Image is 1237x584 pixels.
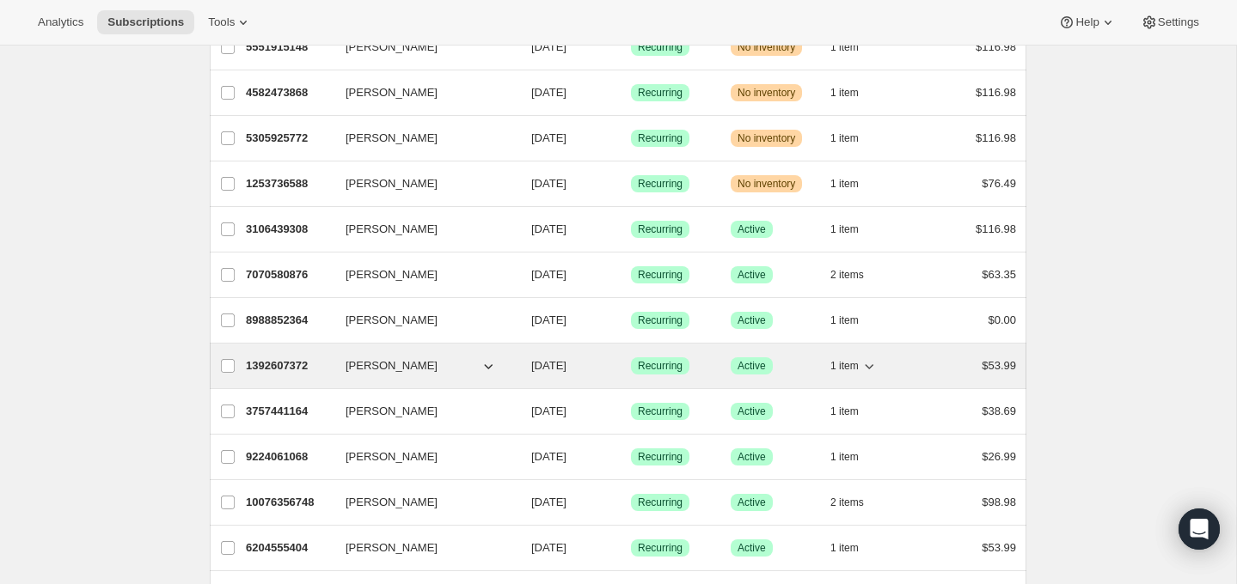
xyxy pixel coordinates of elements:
button: [PERSON_NAME] [335,443,507,471]
span: [PERSON_NAME] [346,221,438,238]
span: Subscriptions [107,15,184,29]
span: Recurring [638,313,683,327]
span: [PERSON_NAME] [346,494,438,511]
div: 1392607372[PERSON_NAME][DATE]SuccessRecurringSuccessActive1 item$53.99 [246,354,1016,378]
p: 5305925772 [246,130,332,147]
div: 4582473868[PERSON_NAME][DATE]SuccessRecurringWarningNo inventory1 item$116.98 [246,81,1016,105]
div: Open Intercom Messenger [1179,508,1220,550]
span: Recurring [638,177,683,191]
span: [DATE] [531,268,566,281]
span: $0.00 [988,313,1016,326]
p: 8988852364 [246,312,332,329]
p: 4582473868 [246,84,332,101]
p: 1392607372 [246,357,332,374]
button: [PERSON_NAME] [335,79,507,106]
button: Analytics [28,10,94,34]
span: Recurring [638,131,683,145]
div: 3757441164[PERSON_NAME][DATE]SuccessRecurringSuccessActive1 item$38.69 [246,399,1016,423]
button: 1 item [830,217,878,241]
span: $116.98 [976,40,1016,53]
span: [DATE] [531,222,566,235]
p: 9224061068 [246,448,332,465]
button: Settings [1130,10,1209,34]
span: 1 item [830,86,859,100]
span: [DATE] [531,313,566,326]
button: 1 item [830,399,878,423]
p: 1253736588 [246,175,332,192]
span: $76.49 [982,177,1016,190]
button: [PERSON_NAME] [335,307,507,334]
button: 2 items [830,490,883,514]
div: 7070580876[PERSON_NAME][DATE]SuccessRecurringSuccessActive2 items$63.35 [246,263,1016,287]
span: [DATE] [531,359,566,372]
span: $38.69 [982,405,1016,417]
span: Active [738,313,766,327]
span: Analytics [38,15,83,29]
button: [PERSON_NAME] [335,261,507,289]
p: 3757441164 [246,403,332,420]
span: 1 item [830,541,859,555]
span: [PERSON_NAME] [346,84,438,101]
span: No inventory [738,86,795,100]
span: $53.99 [982,541,1016,554]
span: Recurring [638,40,683,54]
button: 1 item [830,354,878,378]
span: [PERSON_NAME] [346,266,438,283]
span: [PERSON_NAME] [346,357,438,374]
span: [DATE] [531,40,566,53]
p: 10076356748 [246,494,332,511]
span: 1 item [830,450,859,464]
span: 1 item [830,359,859,373]
span: $116.98 [976,86,1016,99]
button: Tools [198,10,262,34]
span: 1 item [830,131,859,145]
div: 5305925772[PERSON_NAME][DATE]SuccessRecurringWarningNo inventory1 item$116.98 [246,126,1016,150]
span: Recurring [638,222,683,236]
span: Recurring [638,450,683,464]
button: [PERSON_NAME] [335,125,507,152]
p: 3106439308 [246,221,332,238]
div: 3106439308[PERSON_NAME][DATE]SuccessRecurringSuccessActive1 item$116.98 [246,217,1016,241]
p: 7070580876 [246,266,332,283]
span: No inventory [738,177,795,191]
span: [DATE] [531,496,566,508]
span: [DATE] [531,86,566,99]
span: Active [738,405,766,418]
div: 9224061068[PERSON_NAME][DATE]SuccessRecurringSuccessActive1 item$26.99 [246,445,1016,469]
span: Settings [1158,15,1199,29]
span: Recurring [638,405,683,418]
span: $116.98 [976,222,1016,235]
span: [PERSON_NAME] [346,175,438,192]
button: 1 item [830,81,878,105]
button: [PERSON_NAME] [335,489,507,516]
span: [DATE] [531,450,566,463]
button: 1 item [830,126,878,150]
span: 2 items [830,268,864,282]
div: 8988852364[PERSON_NAME][DATE]SuccessRecurringSuccessActive1 item$0.00 [246,308,1016,332]
span: Help [1075,15,1099,29]
span: $116.98 [976,131,1016,144]
span: [DATE] [531,177,566,190]
span: No inventory [738,40,795,54]
span: 1 item [830,177,859,191]
span: $98.98 [982,496,1016,508]
span: [PERSON_NAME] [346,130,438,147]
button: 1 item [830,308,878,332]
button: [PERSON_NAME] [335,170,507,198]
span: Tools [208,15,235,29]
span: [DATE] [531,405,566,417]
button: [PERSON_NAME] [335,216,507,243]
span: [DATE] [531,541,566,554]
div: 5551915148[PERSON_NAME][DATE]SuccessRecurringWarningNo inventory1 item$116.98 [246,35,1016,59]
span: Recurring [638,496,683,509]
span: Active [738,268,766,282]
div: 10076356748[PERSON_NAME][DATE]SuccessRecurringSuccessActive2 items$98.98 [246,490,1016,514]
span: [PERSON_NAME] [346,312,438,329]
span: Active [738,496,766,509]
span: 1 item [830,222,859,236]
span: 2 items [830,496,864,509]
span: [PERSON_NAME] [346,39,438,56]
button: [PERSON_NAME] [335,352,507,380]
span: Active [738,359,766,373]
span: Recurring [638,541,683,555]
